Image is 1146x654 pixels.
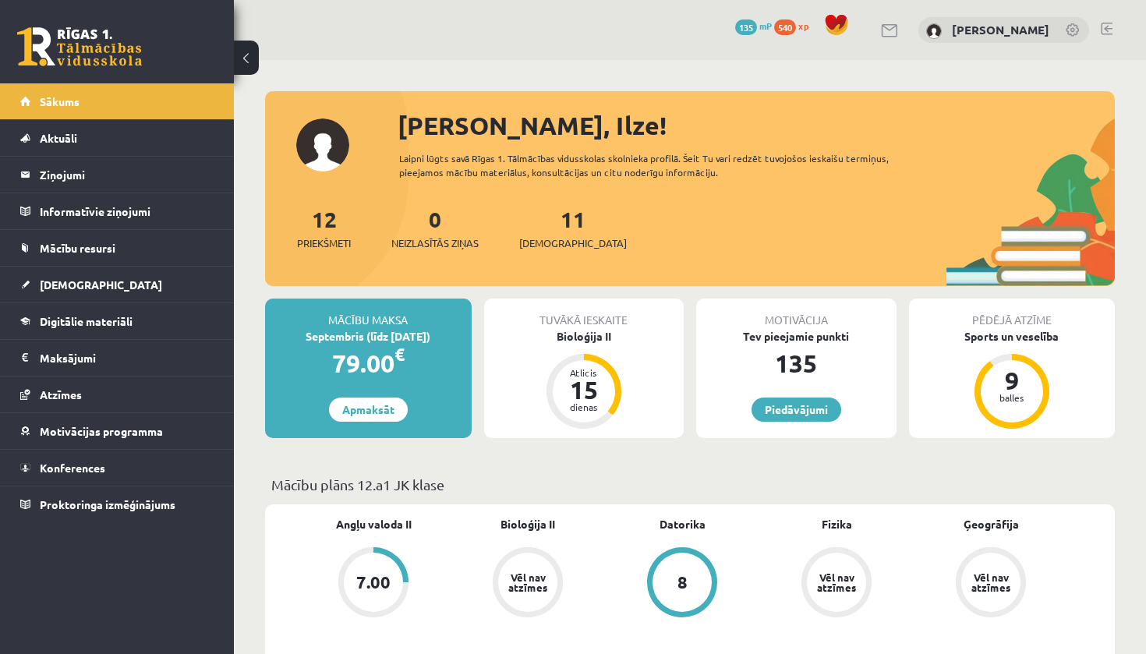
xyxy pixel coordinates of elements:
div: Tuvākā ieskaite [484,299,684,328]
a: Atzīmes [20,376,214,412]
div: Atlicis [561,368,607,377]
a: Ģeogrāfija [964,516,1019,532]
div: 79.00 [265,345,472,382]
a: Sports un veselība 9 balles [909,328,1116,431]
div: 8 [677,574,688,591]
span: Proktoringa izmēģinājums [40,497,175,511]
span: Neizlasītās ziņas [391,235,479,251]
div: Sports un veselība [909,328,1116,345]
a: Aktuāli [20,120,214,156]
div: Motivācija [696,299,897,328]
div: Tev pieejamie punkti [696,328,897,345]
div: [PERSON_NAME], Ilze! [398,107,1115,144]
span: xp [798,19,808,32]
span: Sākums [40,94,80,108]
legend: Ziņojumi [40,157,214,193]
div: 7.00 [356,574,391,591]
div: 9 [989,368,1035,393]
span: Aktuāli [40,131,77,145]
a: Bioloģija II Atlicis 15 dienas [484,328,684,431]
span: 135 [735,19,757,35]
span: Atzīmes [40,387,82,401]
a: Sākums [20,83,214,119]
div: 135 [696,345,897,382]
div: 15 [561,377,607,402]
a: 7.00 [296,547,451,620]
a: Apmaksāt [329,398,408,422]
div: Vēl nav atzīmes [506,572,550,592]
a: [PERSON_NAME] [952,22,1049,37]
span: Priekšmeti [297,235,351,251]
a: 8 [605,547,759,620]
a: Datorika [660,516,706,532]
a: 540 xp [774,19,816,32]
div: Bioloģija II [484,328,684,345]
a: Angļu valoda II [336,516,412,532]
div: Septembris (līdz [DATE]) [265,328,472,345]
a: Motivācijas programma [20,413,214,449]
span: Mācību resursi [40,241,115,255]
a: Fizika [822,516,852,532]
a: Proktoringa izmēģinājums [20,486,214,522]
div: Vēl nav atzīmes [969,572,1013,592]
legend: Informatīvie ziņojumi [40,193,214,229]
div: Mācību maksa [265,299,472,328]
span: mP [759,19,772,32]
a: Informatīvie ziņojumi [20,193,214,229]
div: Laipni lūgts savā Rīgas 1. Tālmācības vidusskolas skolnieka profilā. Šeit Tu vari redzēt tuvojošo... [399,151,909,179]
a: Vēl nav atzīmes [451,547,605,620]
a: Ziņojumi [20,157,214,193]
div: Pēdējā atzīme [909,299,1116,328]
div: dienas [561,402,607,412]
legend: Maksājumi [40,340,214,376]
span: 540 [774,19,796,35]
a: 135 mP [735,19,772,32]
span: Motivācijas programma [40,424,163,438]
a: Vēl nav atzīmes [914,547,1068,620]
a: Bioloģija II [500,516,555,532]
span: € [394,343,405,366]
span: [DEMOGRAPHIC_DATA] [519,235,627,251]
span: Konferences [40,461,105,475]
a: Konferences [20,450,214,486]
a: 11[DEMOGRAPHIC_DATA] [519,205,627,251]
a: Vēl nav atzīmes [759,547,914,620]
a: Piedāvājumi [752,398,841,422]
span: [DEMOGRAPHIC_DATA] [40,278,162,292]
img: Ilze Everte [926,23,942,39]
a: Mācību resursi [20,230,214,266]
div: Vēl nav atzīmes [815,572,858,592]
a: Rīgas 1. Tālmācības vidusskola [17,27,142,66]
p: Mācību plāns 12.a1 JK klase [271,474,1109,495]
a: 0Neizlasītās ziņas [391,205,479,251]
a: 12Priekšmeti [297,205,351,251]
div: balles [989,393,1035,402]
a: Digitālie materiāli [20,303,214,339]
a: [DEMOGRAPHIC_DATA] [20,267,214,302]
a: Maksājumi [20,340,214,376]
span: Digitālie materiāli [40,314,133,328]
